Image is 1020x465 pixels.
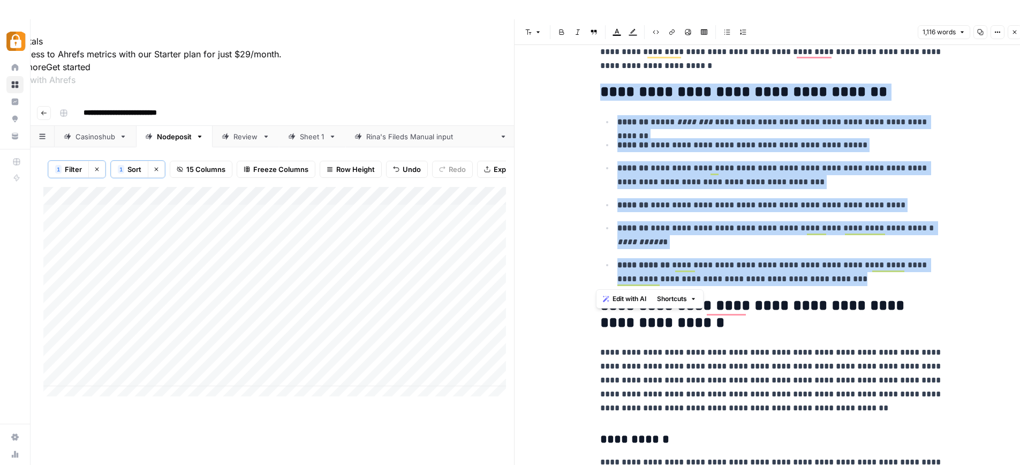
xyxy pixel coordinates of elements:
[386,161,428,178] button: Undo
[186,164,225,175] span: 15 Columns
[336,164,375,175] span: Row Height
[237,161,315,178] button: Freeze Columns
[65,164,82,175] span: Filter
[46,61,90,73] button: Get started
[118,165,124,174] div: 1
[279,126,345,147] a: Sheet 1
[170,161,232,178] button: 15 Columns
[48,161,88,178] button: 1Filter
[477,161,539,178] button: Export CSV
[449,164,466,175] span: Redo
[55,126,136,147] a: Casinoshub
[918,25,970,39] button: 1,116 words
[366,131,495,142] div: [PERSON_NAME]'s Fileds Manual input
[253,164,308,175] span: Freeze Columns
[6,127,24,145] a: Your Data
[157,131,192,142] div: Nodeposit
[653,292,701,306] button: Shortcuts
[320,161,382,178] button: Row Height
[127,164,141,175] span: Sort
[657,294,687,304] span: Shortcuts
[213,126,279,147] a: Review
[6,429,24,446] a: Settings
[923,27,956,37] span: 1,116 words
[136,126,213,147] a: Nodeposit
[403,164,421,175] span: Undo
[6,446,24,463] a: Usage
[111,161,148,178] button: 1Sort
[613,294,646,304] span: Edit with AI
[6,93,24,110] a: Insights
[57,165,60,174] span: 1
[300,131,324,142] div: Sheet 1
[6,110,24,127] a: Opportunities
[599,292,651,306] button: Edit with AI
[55,165,62,174] div: 1
[233,131,258,142] div: Review
[494,164,532,175] span: Export CSV
[119,165,123,174] span: 1
[345,126,516,147] a: [PERSON_NAME]'s Fileds Manual input
[432,161,473,178] button: Redo
[75,131,115,142] div: Casinoshub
